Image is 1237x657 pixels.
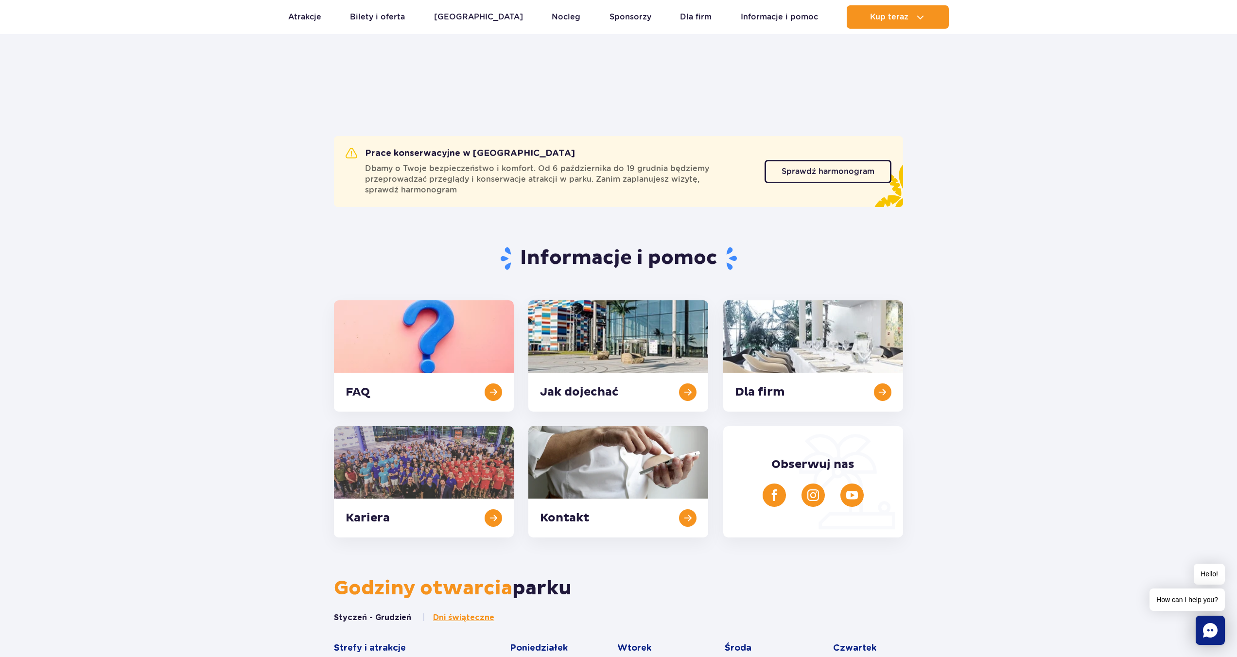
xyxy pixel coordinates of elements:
a: Sprawdź harmonogram [765,160,891,183]
span: Kup teraz [870,13,908,21]
h2: Prace konserwacyjne w [GEOGRAPHIC_DATA] [346,148,575,159]
span: Obserwuj nas [771,457,854,472]
img: Facebook [768,489,780,501]
img: Instagram [807,489,819,501]
a: Sponsorzy [610,5,651,29]
span: Dni świąteczne [433,612,494,623]
button: Kup teraz [847,5,949,29]
a: Dla firm [680,5,712,29]
a: Informacje i pomoc [741,5,818,29]
span: Sprawdź harmonogram [782,168,874,175]
h2: parku [334,576,903,601]
div: Środa [725,642,796,654]
div: Czwartek [833,642,903,654]
span: Hello! [1194,564,1225,585]
button: Styczeń - Grudzień [334,612,411,623]
a: Atrakcje [288,5,321,29]
span: Dbamy o Twoje bezpieczeństwo i komfort. Od 6 października do 19 grudnia będziemy przeprowadzać pr... [365,163,753,195]
div: Poniedziałek [510,642,580,654]
div: Wtorek [617,642,687,654]
div: Chat [1196,616,1225,645]
span: Godziny otwarcia [334,576,512,601]
button: Dni świąteczne [422,612,494,623]
div: Strefy i atrakcje [334,642,472,654]
a: Bilety i oferta [350,5,405,29]
a: [GEOGRAPHIC_DATA] [434,5,523,29]
span: How can I help you? [1150,588,1225,611]
h1: Informacje i pomoc [334,246,903,271]
a: Nocleg [552,5,580,29]
img: YouTube [846,489,858,501]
